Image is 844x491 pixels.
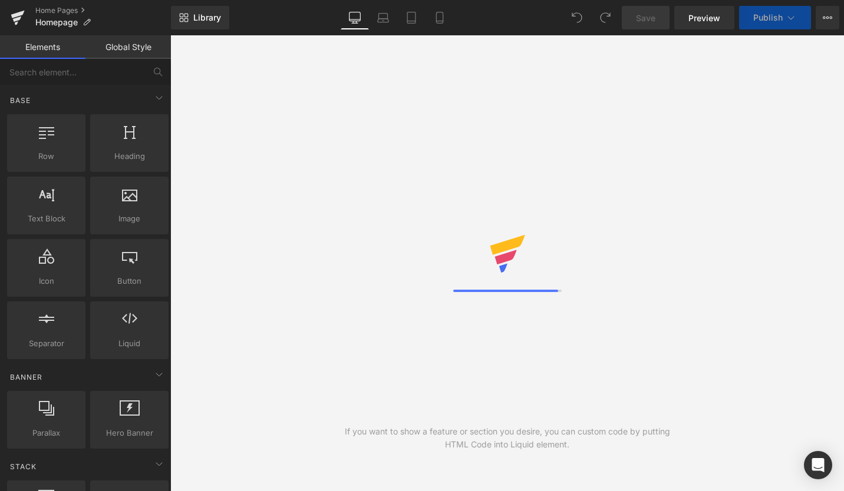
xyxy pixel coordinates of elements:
[816,6,839,29] button: More
[35,18,78,27] span: Homepage
[94,150,165,162] span: Heading
[35,6,171,15] a: Home Pages
[804,451,832,479] div: Open Intercom Messenger
[753,13,783,22] span: Publish
[688,12,720,24] span: Preview
[11,427,82,439] span: Parallax
[339,425,676,451] div: If you want to show a feature or section you desire, you can custom code by putting HTML Code int...
[9,95,32,106] span: Base
[397,6,426,29] a: Tablet
[94,213,165,225] span: Image
[85,35,171,59] a: Global Style
[9,371,44,383] span: Banner
[11,213,82,225] span: Text Block
[11,150,82,162] span: Row
[171,6,229,29] a: New Library
[636,12,655,24] span: Save
[341,6,369,29] a: Desktop
[594,6,617,29] button: Redo
[739,6,811,29] button: Publish
[11,275,82,287] span: Icon
[674,6,734,29] a: Preview
[94,427,165,439] span: Hero Banner
[369,6,397,29] a: Laptop
[94,275,165,287] span: Button
[565,6,589,29] button: Undo
[426,6,454,29] a: Mobile
[193,12,221,23] span: Library
[9,461,38,472] span: Stack
[94,337,165,350] span: Liquid
[11,337,82,350] span: Separator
